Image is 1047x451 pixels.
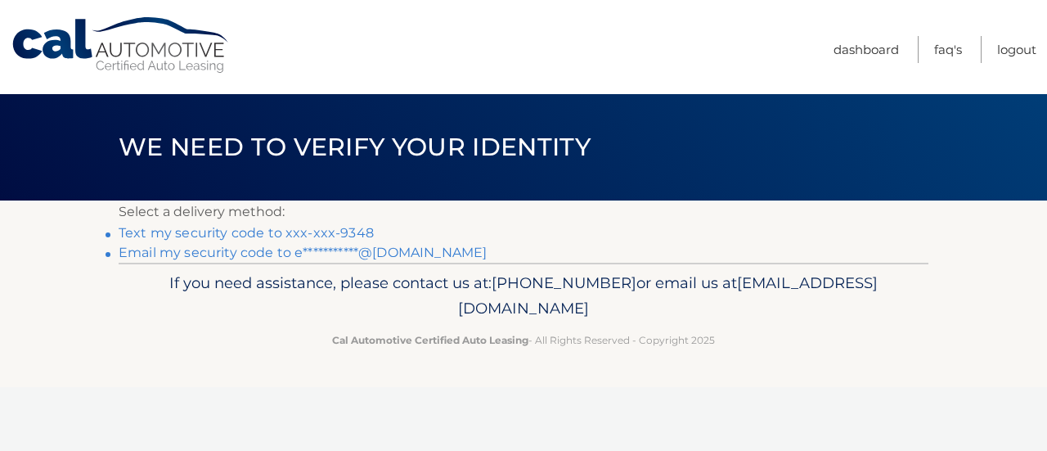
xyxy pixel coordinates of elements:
[129,331,918,349] p: - All Rights Reserved - Copyright 2025
[834,36,899,63] a: Dashboard
[492,273,636,292] span: [PHONE_NUMBER]
[119,225,374,241] a: Text my security code to xxx-xxx-9348
[332,334,528,346] strong: Cal Automotive Certified Auto Leasing
[11,16,231,74] a: Cal Automotive
[997,36,1036,63] a: Logout
[119,132,591,162] span: We need to verify your identity
[934,36,962,63] a: FAQ's
[119,201,928,223] p: Select a delivery method:
[129,270,918,322] p: If you need assistance, please contact us at: or email us at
